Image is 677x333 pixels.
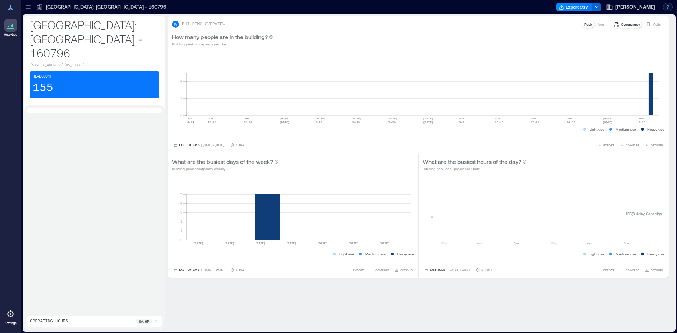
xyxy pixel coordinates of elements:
[400,268,413,272] span: OPTIONS
[626,268,639,272] span: COMPARE
[316,117,326,120] text: [DATE]
[596,266,616,273] button: EXPORT
[30,319,68,324] p: Operating Hours
[514,242,519,245] text: 8am
[172,166,279,172] p: Building peak occupancy weekly
[351,121,360,124] text: 13-19
[495,121,504,124] text: 10-16
[590,251,604,257] p: Light use
[556,3,592,11] button: Export CSV
[423,166,527,172] p: Building peak occupancy per Hour
[180,79,182,83] tspan: 4
[459,117,464,120] text: AUG
[375,268,389,272] span: COMPARE
[587,242,592,245] text: 4pm
[387,121,396,124] text: 20-26
[180,228,182,233] tspan: 1
[604,1,657,13] button: [PERSON_NAME]
[550,242,557,245] text: 12pm
[46,4,166,11] p: [GEOGRAPHIC_DATA]: [GEOGRAPHIC_DATA] - 160796
[397,251,414,257] p: Heavy use
[208,117,213,120] text: JUN
[244,117,249,120] text: JUN
[603,143,614,147] span: EXPORT
[353,268,364,272] span: EXPORT
[280,117,290,120] text: [DATE]
[616,251,636,257] p: Medium use
[2,17,19,39] a: Analytics
[5,321,17,325] p: Settings
[182,21,225,27] p: BUILDING OVERVIEW
[180,96,182,100] tspan: 2
[30,63,159,68] p: [STREET_ADDRESS][US_STATE]
[567,121,575,124] text: 24-30
[180,113,182,117] tspan: 0
[351,117,361,120] text: [DATE]
[348,242,359,245] text: [DATE]
[172,41,273,47] p: Building peak occupancy per Day
[224,242,234,245] text: [DATE]
[255,242,266,245] text: [DATE]
[616,127,636,132] p: Medium use
[495,117,500,120] text: AUG
[651,268,663,272] span: OPTIONS
[618,142,641,149] button: COMPARE
[2,306,19,327] a: Settings
[280,121,290,124] text: [DATE]
[651,143,663,147] span: OPTIONS
[180,210,182,214] tspan: 3
[244,121,252,124] text: 22-28
[316,121,322,124] text: 6-12
[431,215,433,219] tspan: 0
[379,242,390,245] text: [DATE]
[423,117,433,120] text: [DATE]
[459,121,464,124] text: 3-9
[598,21,604,27] p: Avg
[180,192,182,196] tspan: 5
[208,121,216,124] text: 15-21
[30,18,159,60] p: [GEOGRAPHIC_DATA]: [GEOGRAPHIC_DATA] - 160796
[33,74,52,80] p: Headcount
[603,117,613,120] text: [DATE]
[180,219,182,223] tspan: 2
[440,242,447,245] text: 12am
[603,121,613,124] text: [DATE]
[236,268,244,272] p: 1 Day
[172,158,273,166] p: What are the busiest days of the week?
[621,21,640,27] p: Occupancy
[624,242,629,245] text: 8pm
[365,251,386,257] p: Medium use
[644,142,664,149] button: OPTIONS
[639,121,645,124] text: 7-13
[618,266,641,273] button: COMPARE
[596,142,616,149] button: EXPORT
[4,32,17,37] p: Analytics
[639,117,644,120] text: SEP
[180,201,182,205] tspan: 4
[387,117,397,120] text: [DATE]
[172,33,268,41] p: How many people are in the building?
[286,242,297,245] text: [DATE]
[603,268,614,272] span: EXPORT
[172,142,226,149] button: Last 90 Days |[DATE]-[DATE]
[644,266,664,273] button: OPTIONS
[647,251,664,257] p: Heavy use
[346,266,365,273] button: EXPORT
[423,121,433,124] text: [DATE]
[180,238,182,242] tspan: 0
[172,266,226,273] button: Last 90 Days |[DATE]-[DATE]
[368,266,390,273] button: COMPARE
[423,158,521,166] p: What are the busiest hours of the day?
[423,266,471,273] button: Last Week |[DATE]-[DATE]
[236,143,244,147] p: 1 Day
[33,81,53,95] p: 155
[615,4,655,11] span: [PERSON_NAME]
[477,242,482,245] text: 4am
[647,127,664,132] p: Heavy use
[139,319,149,324] p: 8a - 6p
[590,127,604,132] p: Light use
[531,121,539,124] text: 17-23
[584,21,592,27] p: Peak
[531,117,536,120] text: AUG
[187,117,193,120] text: JUN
